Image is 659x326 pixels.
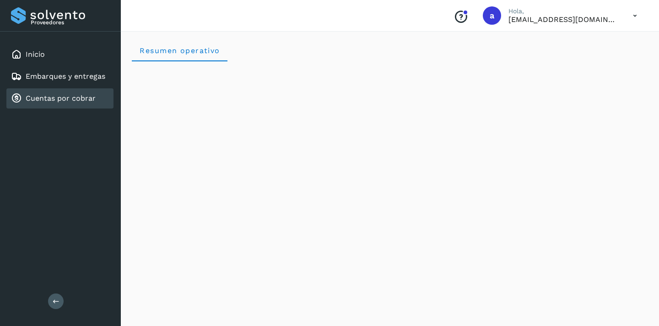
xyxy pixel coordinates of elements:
p: andradehno3@gmail.com [508,15,618,24]
a: Embarques y entregas [26,72,105,81]
p: Hola, [508,7,618,15]
div: Cuentas por cobrar [6,88,113,109]
a: Inicio [26,50,45,59]
p: Proveedores [31,19,110,26]
div: Inicio [6,44,113,65]
span: Resumen operativo [139,46,220,55]
div: Embarques y entregas [6,66,113,87]
a: Cuentas por cobrar [26,94,96,103]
